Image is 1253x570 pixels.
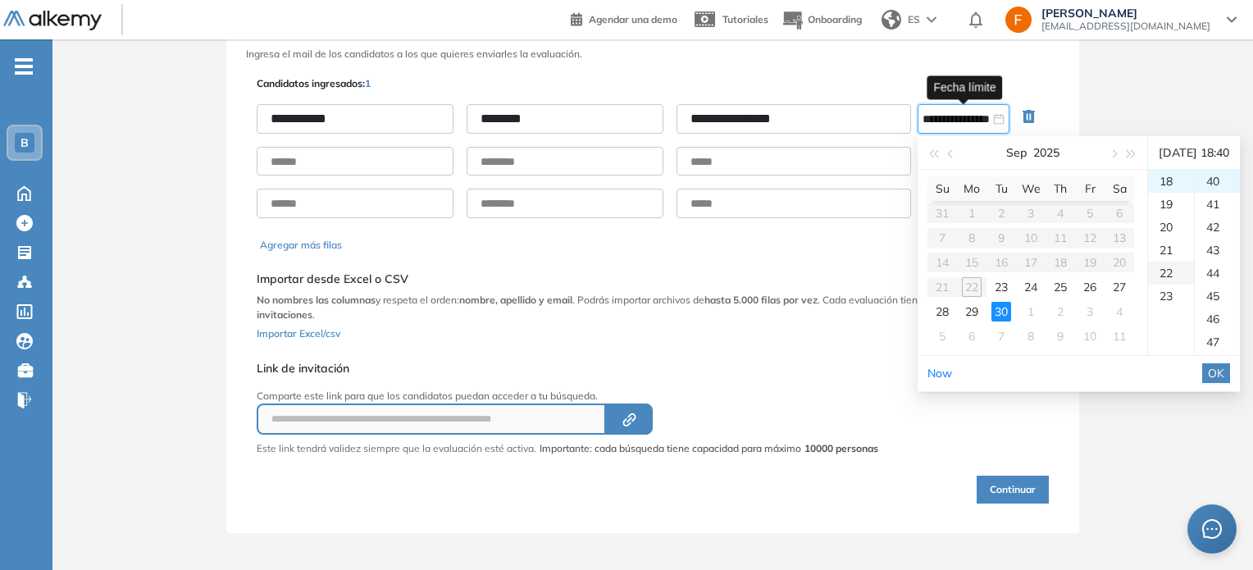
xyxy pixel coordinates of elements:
strong: 10000 personas [804,442,878,454]
a: Now [927,366,952,381]
span: message [1202,519,1222,539]
button: Onboarding [781,2,862,38]
div: 4 [1109,302,1129,321]
div: 43 [1195,239,1240,262]
span: 1 [365,77,371,89]
div: 19 [1148,193,1194,216]
div: 28 [932,302,952,321]
td: 2025-10-05 [927,324,957,349]
td: 2025-10-07 [986,324,1016,349]
i: - [15,65,33,68]
p: Candidatos ingresados: [257,76,371,91]
td: 2025-09-26 [1075,275,1105,299]
div: 20 [1148,216,1194,239]
button: OK [1202,363,1230,383]
div: 26 [1080,277,1100,297]
span: ES [908,12,920,27]
b: límite de 10.000 invitaciones [257,294,1011,321]
th: Th [1046,176,1075,201]
h5: Link de invitación [257,362,878,376]
div: 23 [991,277,1011,297]
button: Agregar más filas [260,238,342,253]
span: Importar Excel/csv [257,327,340,340]
p: Comparte este link para que los candidatos puedan acceder a tu búsqueda. [257,389,878,404]
td: 2025-10-01 [1016,299,1046,324]
b: hasta 5.000 filas por vez [704,294,818,306]
button: Importar Excel/csv [257,322,340,342]
div: 48 [1195,353,1240,376]
th: Mo [957,176,986,201]
td: 2025-10-11 [1105,324,1134,349]
div: 21 [1148,239,1194,262]
b: nombre, apellido y email [459,294,572,306]
div: 10 [1080,326,1100,346]
div: 7 [991,326,1011,346]
div: 27 [1109,277,1129,297]
h3: Ingresa el mail de los candidatos a los que quieres enviarles la evaluación. [246,48,1059,60]
img: Logo [3,11,102,31]
p: y respeta el orden: . Podrás importar archivos de . Cada evaluación tiene un . [257,293,1049,322]
div: 40 [1195,170,1240,193]
h5: Importar desde Excel o CSV [257,272,1049,286]
td: 2025-10-10 [1075,324,1105,349]
p: Este link tendrá validez siempre que la evaluación esté activa. [257,441,536,456]
div: 11 [1109,326,1129,346]
div: 47 [1195,331,1240,353]
div: [DATE] 18:40 [1155,136,1233,169]
button: 2025 [1033,136,1059,169]
div: 44 [1195,262,1240,285]
div: 8 [1021,326,1041,346]
td: 2025-10-06 [957,324,986,349]
div: 46 [1195,308,1240,331]
span: Agendar una demo [589,13,677,25]
th: Tu [986,176,1016,201]
div: Fecha límite [927,75,1002,99]
th: We [1016,176,1046,201]
td: 2025-09-25 [1046,275,1075,299]
div: 30 [991,302,1011,321]
td: 2025-09-27 [1105,275,1134,299]
div: 29 [962,302,982,321]
img: arrow [927,16,936,23]
td: 2025-09-23 [986,275,1016,299]
div: 22 [1148,262,1194,285]
span: B [21,136,29,149]
div: 3 [1080,302,1100,321]
div: 6 [962,326,982,346]
div: 42 [1195,216,1240,239]
td: 2025-10-04 [1105,299,1134,324]
b: No nombres las columnas [257,294,376,306]
td: 2025-10-09 [1046,324,1075,349]
button: Sep [1006,136,1027,169]
th: Sa [1105,176,1134,201]
a: Agendar una demo [571,8,677,28]
span: Importante: cada búsqueda tiene capacidad para máximo [540,441,878,456]
div: 1 [1021,302,1041,321]
div: 25 [1050,277,1070,297]
th: Fr [1075,176,1105,201]
button: Continuar [977,476,1049,504]
div: 18 [1148,170,1194,193]
th: Su [927,176,957,201]
span: Onboarding [808,13,862,25]
td: 2025-10-03 [1075,299,1105,324]
div: 24 [1021,277,1041,297]
td: 2025-09-28 [927,299,957,324]
td: 2025-09-24 [1016,275,1046,299]
div: 5 [932,326,952,346]
td: 2025-10-08 [1016,324,1046,349]
div: 23 [1148,285,1194,308]
td: 2025-09-30 [986,299,1016,324]
div: 2 [1050,302,1070,321]
div: 41 [1195,193,1240,216]
span: Tutoriales [722,13,768,25]
div: 45 [1195,285,1240,308]
div: 9 [1050,326,1070,346]
td: 2025-10-02 [1046,299,1075,324]
td: 2025-09-29 [957,299,986,324]
span: [EMAIL_ADDRESS][DOMAIN_NAME] [1041,20,1210,33]
span: [PERSON_NAME] [1041,7,1210,20]
img: world [882,10,901,30]
span: OK [1208,364,1224,382]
